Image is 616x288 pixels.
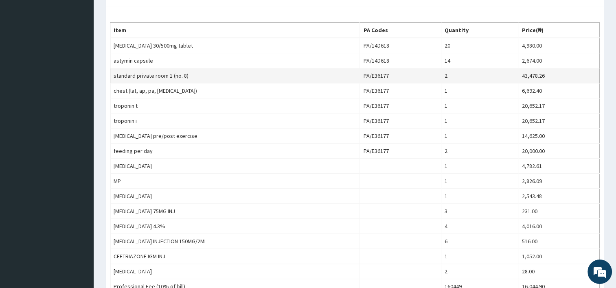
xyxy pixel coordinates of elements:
td: chest (lat, ap, pa, [MEDICAL_DATA]) [110,83,360,98]
td: PA/E36177 [360,83,441,98]
span: We're online! [47,90,112,172]
td: 20 [441,38,518,53]
td: troponin i [110,113,360,129]
td: 2 [441,68,518,83]
td: [MEDICAL_DATA] 4.3% [110,219,360,234]
td: 28.00 [518,264,600,279]
td: 14,625.00 [518,129,600,144]
td: 20,652.17 [518,98,600,113]
td: MP [110,174,360,189]
td: 1 [441,129,518,144]
td: 6 [441,234,518,249]
td: CEFTRIAZONE IGM INJ [110,249,360,264]
td: PA/E36177 [360,144,441,159]
td: 2 [441,144,518,159]
td: 6,692.40 [518,83,600,98]
td: feeding per day [110,144,360,159]
td: 2,543.48 [518,189,600,204]
td: 1 [441,189,518,204]
div: Minimize live chat window [134,4,153,24]
th: Price(₦) [518,23,600,38]
td: 1,052.00 [518,249,600,264]
td: PA/E36177 [360,113,441,129]
td: 2 [441,264,518,279]
td: 516.00 [518,234,600,249]
td: [MEDICAL_DATA] INJECTION 150MG/2ML [110,234,360,249]
td: astymin capsule [110,53,360,68]
div: Chat with us now [42,46,137,56]
td: 1 [441,83,518,98]
td: [MEDICAL_DATA] [110,159,360,174]
th: Item [110,23,360,38]
td: PA/14D618 [360,53,441,68]
td: PA/E36177 [360,98,441,113]
td: 4,980.00 [518,38,600,53]
td: [MEDICAL_DATA] [110,264,360,279]
th: Quantity [441,23,518,38]
td: 2,674.00 [518,53,600,68]
td: 2,826.09 [518,174,600,189]
td: 20,652.17 [518,113,600,129]
td: 1 [441,159,518,174]
td: [MEDICAL_DATA] 75MG INJ [110,204,360,219]
td: 1 [441,98,518,113]
td: 20,000.00 [518,144,600,159]
th: PA Codes [360,23,441,38]
td: [MEDICAL_DATA] pre/post exercise [110,129,360,144]
img: d_794563401_company_1708531726252_794563401 [15,41,33,61]
td: troponin t [110,98,360,113]
td: 4,016.00 [518,219,600,234]
td: PA/E36177 [360,129,441,144]
textarea: Type your message and hit 'Enter' [4,197,155,226]
td: 4 [441,219,518,234]
td: 14 [441,53,518,68]
td: PA/E36177 [360,68,441,83]
td: PA/14D618 [360,38,441,53]
td: 1 [441,113,518,129]
td: 231.00 [518,204,600,219]
td: 1 [441,174,518,189]
td: [MEDICAL_DATA] [110,189,360,204]
td: 1 [441,249,518,264]
td: 3 [441,204,518,219]
td: standard private room 1 (no. 8) [110,68,360,83]
td: 4,782.61 [518,159,600,174]
td: 43,478.26 [518,68,600,83]
td: [MEDICAL_DATA] 30/500mg tablet [110,38,360,53]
